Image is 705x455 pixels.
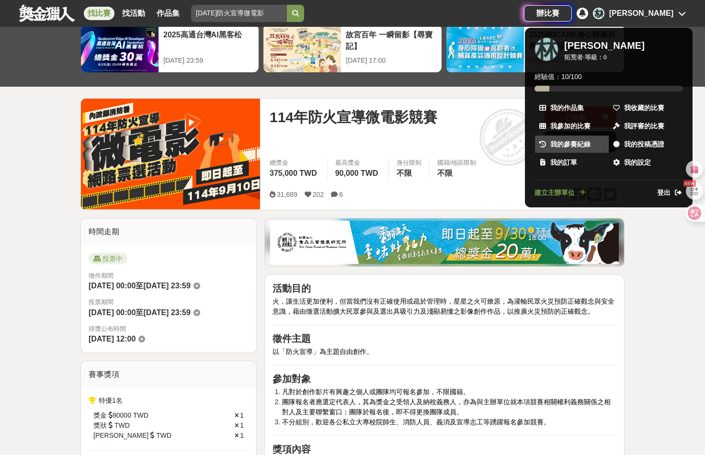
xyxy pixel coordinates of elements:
[583,53,585,62] span: ·
[535,154,609,171] a: 我的訂單
[524,5,572,22] a: 辦比賽
[534,188,587,198] a: 建立主辦單位
[624,158,651,168] span: 我的設定
[550,158,577,168] span: 我的訂單
[550,103,584,113] span: 我的作品集
[609,99,682,116] a: 我收藏的比賽
[609,117,682,135] a: 我評審的比賽
[564,40,645,51] div: [PERSON_NAME]
[609,154,682,171] a: 我的設定
[624,121,664,131] span: 我評審的比賽
[550,121,591,131] span: 我參加的比賽
[624,139,664,149] span: 我的投稿憑證
[535,99,609,116] a: 我的作品集
[585,53,607,62] div: 等級： 0
[624,103,664,113] span: 我收藏的比賽
[657,188,671,198] span: 登出
[564,53,583,62] div: 拓荒者
[534,37,558,61] div: 林
[534,188,575,198] span: 建立主辦單位
[657,188,683,198] a: 登出
[550,139,591,149] span: 我的參賽紀錄
[534,72,582,82] span: 經驗值： 10 / 100
[535,136,609,153] a: 我的參賽紀錄
[609,136,682,153] a: 我的投稿憑證
[535,117,609,135] a: 我參加的比賽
